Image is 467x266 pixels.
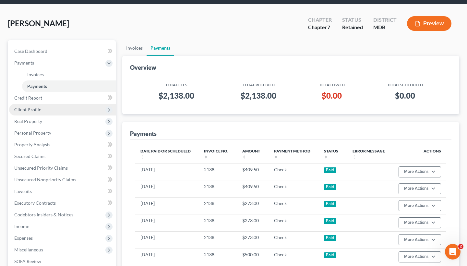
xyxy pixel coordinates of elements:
[14,200,56,206] span: Executory Contracts
[199,197,237,214] td: 2138
[27,83,47,89] span: Payments
[324,149,338,159] a: Statusunfold_more
[269,180,319,197] td: Check
[237,214,269,231] td: $273.00
[324,218,336,224] div: Paid
[324,155,328,159] i: unfold_more
[22,80,116,92] a: Payments
[353,149,385,159] a: Error Messageunfold_more
[324,235,336,241] div: Paid
[218,79,300,88] th: Total Received
[14,48,47,54] span: Case Dashboard
[14,212,73,217] span: Codebtors Insiders & Notices
[199,248,237,265] td: 2138
[8,18,69,28] span: [PERSON_NAME]
[237,231,269,248] td: $273.00
[237,248,269,265] td: $500.00
[399,200,441,211] button: More Actions
[373,16,397,24] div: District
[399,217,441,228] button: More Actions
[308,24,332,31] div: Chapter
[274,149,310,159] a: Payment Methodunfold_more
[342,16,363,24] div: Status
[399,251,441,262] button: More Actions
[242,149,260,159] a: Amountunfold_more
[9,139,116,151] a: Property Analysis
[269,197,319,214] td: Check
[399,183,441,194] button: More Actions
[458,244,463,249] span: 2
[199,214,237,231] td: 2138
[130,130,157,138] div: Payments
[135,214,199,231] td: [DATE]
[14,118,42,124] span: Real Property
[135,197,199,214] td: [DATE]
[14,259,41,264] span: SOFA Review
[135,79,218,88] th: Total Fees
[399,166,441,177] button: More Actions
[324,184,336,190] div: Paid
[147,40,174,56] a: Payments
[274,155,278,159] i: unfold_more
[407,16,451,31] button: Preview
[14,224,29,229] span: Income
[14,235,33,241] span: Expenses
[308,16,332,24] div: Chapter
[269,248,319,265] td: Check
[14,247,43,252] span: Miscellaneous
[327,24,330,30] span: 7
[140,91,212,101] h3: $2,138.00
[14,177,76,182] span: Unsecured Nonpriority Claims
[135,231,199,248] td: [DATE]
[204,149,228,159] a: Invoice No.unfold_more
[14,153,45,159] span: Secured Claims
[9,162,116,174] a: Unsecured Priority Claims
[140,155,144,159] i: unfold_more
[199,163,237,180] td: 2138
[9,174,116,186] a: Unsecured Nonpriority Claims
[324,252,336,258] div: Paid
[324,167,336,173] div: Paid
[300,79,364,88] th: Total Owed
[237,197,269,214] td: $273.00
[22,69,116,80] a: Invoices
[9,186,116,197] a: Lawsuits
[223,91,295,101] h3: $2,138.00
[122,40,147,56] a: Invoices
[237,163,269,180] td: $409.50
[14,130,51,136] span: Personal Property
[242,155,246,159] i: unfold_more
[14,188,32,194] span: Lawsuits
[130,64,156,71] div: Overview
[369,91,441,101] h3: $0.00
[9,151,116,162] a: Secured Claims
[14,95,42,101] span: Credit Report
[269,231,319,248] td: Check
[364,79,446,88] th: Total Scheduled
[135,180,199,197] td: [DATE]
[14,107,41,112] span: Client Profile
[305,91,359,101] h3: $0.00
[135,248,199,265] td: [DATE]
[324,201,336,207] div: Paid
[9,45,116,57] a: Case Dashboard
[135,163,199,180] td: [DATE]
[199,231,237,248] td: 2138
[269,214,319,231] td: Check
[342,24,363,31] div: Retained
[269,163,319,180] td: Check
[27,72,44,77] span: Invoices
[140,149,191,159] a: Date Paid or Scheduledunfold_more
[199,180,237,197] td: 2138
[373,24,397,31] div: MDB
[14,60,34,66] span: Payments
[393,145,446,163] th: Actions
[445,244,461,260] iframe: Intercom live chat
[399,234,441,245] button: More Actions
[9,92,116,104] a: Credit Report
[204,155,208,159] i: unfold_more
[14,165,68,171] span: Unsecured Priority Claims
[14,142,50,147] span: Property Analysis
[237,180,269,197] td: $409.50
[9,197,116,209] a: Executory Contracts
